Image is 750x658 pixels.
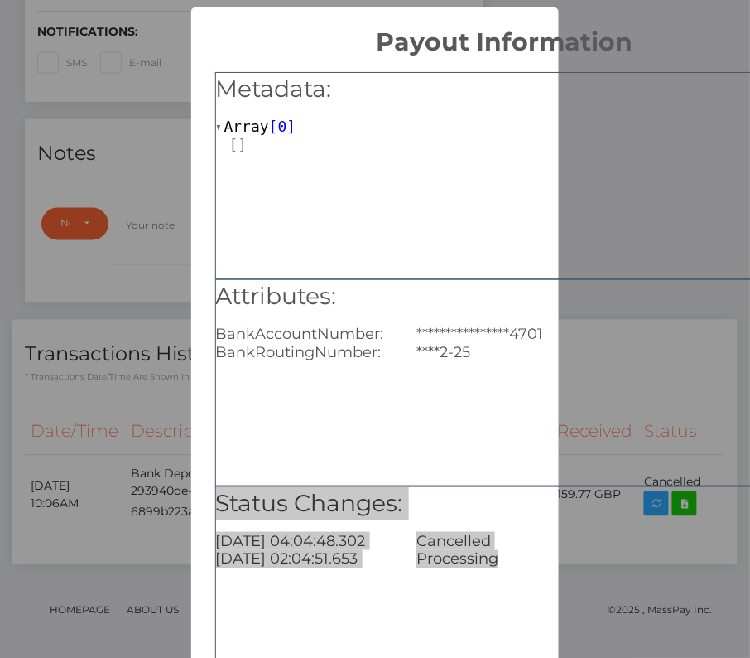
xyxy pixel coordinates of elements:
[204,532,405,550] div: [DATE] 04:04:48.302
[204,550,405,568] div: [DATE] 02:04:51.653
[204,325,405,343] div: BankAccountNumber:
[286,118,296,135] span: ]
[204,343,405,361] div: BankRoutingNumber:
[278,118,287,135] span: 0
[269,118,278,135] span: [
[224,118,269,135] span: Array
